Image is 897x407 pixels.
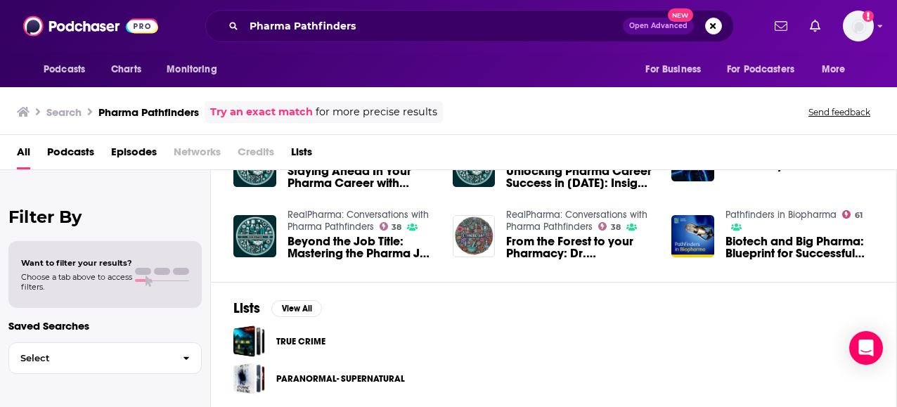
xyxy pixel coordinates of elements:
img: Beyond the Job Title: Mastering the Pharma Job Market with Kristiaan Rawlings [233,215,276,258]
a: Charts [102,56,150,83]
div: Open Intercom Messenger [849,331,883,365]
a: Show notifications dropdown [769,14,793,38]
h2: Filter By [8,207,202,227]
button: Send feedback [804,106,875,118]
a: 61 [842,210,863,219]
div: Search podcasts, credits, & more... [205,10,734,42]
a: RealPharma: Conversations with Pharma Pathfinders [506,209,647,233]
span: 38 [611,224,621,231]
img: From the Forest to your Pharmacy: Dr. Steven King’s Ethnobotanical Journey [453,215,496,258]
span: 38 [392,224,401,231]
h3: Search [46,105,82,119]
button: open menu [34,56,103,83]
span: More [822,60,846,79]
span: For Business [645,60,701,79]
span: Logged in as Ruth_Nebius [843,11,874,41]
button: Open AdvancedNew [623,18,694,34]
a: PARANORMAL- SUPERNATURAL [233,363,265,394]
span: New [668,8,693,22]
h2: Lists [233,299,260,317]
button: open menu [635,56,718,83]
a: Pathfinders in Biopharma [725,209,837,221]
span: Podcasts [44,60,85,79]
a: PARANORMAL- SUPERNATURAL [276,371,405,387]
a: From the Forest to your Pharmacy: Dr. Steven King’s Ethnobotanical Journey [506,235,654,259]
a: TRUE CRIME [276,334,325,349]
button: open menu [718,56,815,83]
input: Search podcasts, credits, & more... [244,15,623,37]
span: From the Forest to your Pharmacy: Dr. [PERSON_NAME] Ethnobotanical Journey [506,235,654,259]
a: RealPharma: Conversations with Pharma Pathfinders [288,209,429,233]
a: Show notifications dropdown [804,14,826,38]
svg: Add a profile image [863,11,874,22]
a: Unlocking Pharma Career Success in 2025: Insights from Kristiaan Rawlings [506,165,654,189]
a: Beyond the Job Title: Mastering the Pharma Job Market with Kristiaan Rawlings [288,235,436,259]
img: Biotech and Big Pharma: Blueprint for Successful Partnership [671,215,714,258]
span: Staying Ahead In Your Pharma Career with [PERSON_NAME] [288,165,436,189]
p: Saved Searches [8,319,202,332]
button: Show profile menu [843,11,874,41]
span: Charts [111,60,141,79]
button: Select [8,342,202,374]
span: For Podcasters [727,60,794,79]
span: Credits [238,141,274,169]
span: 61 [855,212,863,219]
span: Select [9,354,172,363]
span: Unlocking Pharma Career Success in [DATE]: Insights from [PERSON_NAME] [506,165,654,189]
a: Biotech and Big Pharma: Blueprint for Successful Partnership [725,235,874,259]
span: Want to filter your results? [21,258,132,268]
a: Lists [291,141,312,169]
img: User Profile [843,11,874,41]
button: View All [271,300,322,317]
a: Podcasts [47,141,94,169]
span: Open Advanced [629,22,688,30]
a: Try an exact match [210,104,313,120]
span: Monitoring [167,60,217,79]
a: 38 [380,222,402,231]
a: ListsView All [233,299,322,317]
button: open menu [812,56,863,83]
span: for more precise results [316,104,437,120]
button: open menu [157,56,235,83]
a: All [17,141,30,169]
span: Choose a tab above to access filters. [21,272,132,292]
span: Beyond the Job Title: Mastering the Pharma Job Market with [PERSON_NAME] [288,235,436,259]
img: Podchaser - Follow, Share and Rate Podcasts [23,13,158,39]
a: Episodes [111,141,157,169]
span: Networks [174,141,221,169]
h3: Pharma Pathfinders [98,105,199,119]
a: TRUE CRIME [233,325,265,357]
a: 38 [598,222,621,231]
a: Staying Ahead In Your Pharma Career with Kristiaan Rawlings [288,165,436,189]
